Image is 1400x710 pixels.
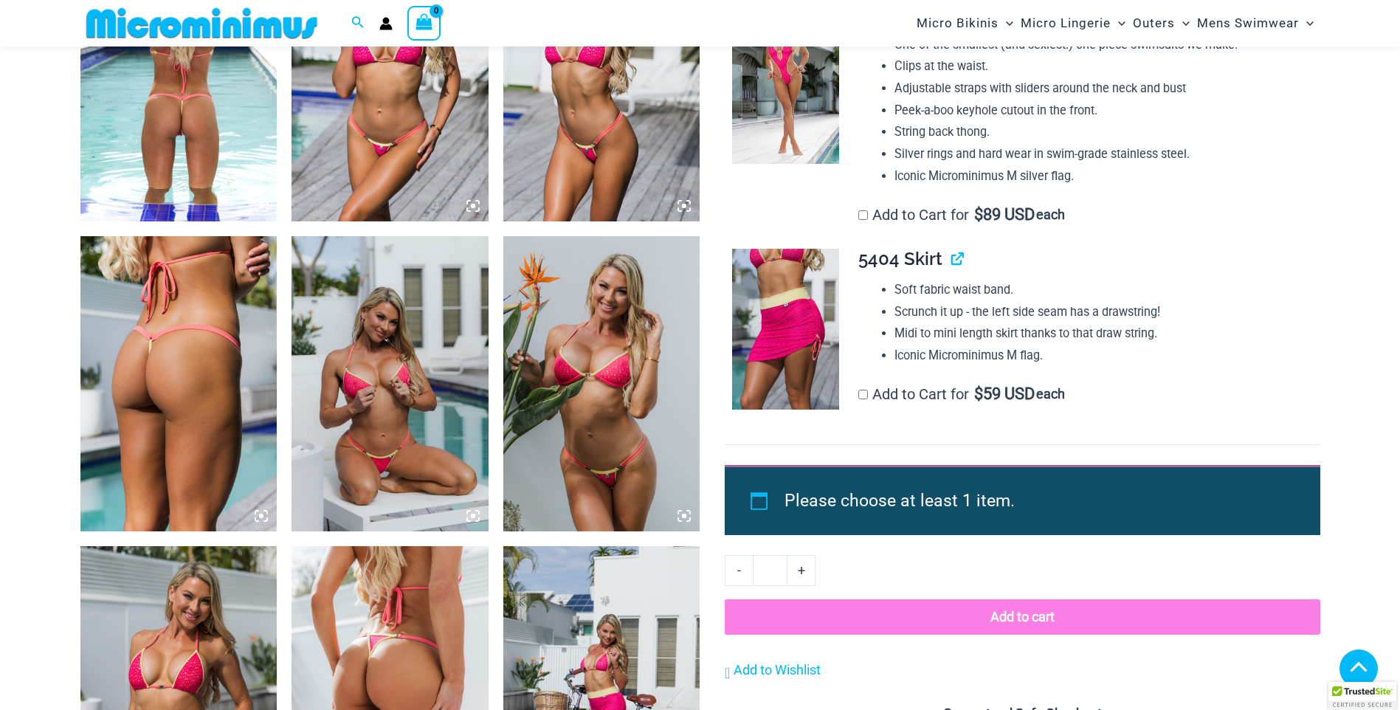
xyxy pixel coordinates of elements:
button: Add to cart [725,599,1320,635]
li: Scrunch it up - the left side seam has a drawstring! [894,301,1308,323]
a: OutersMenu ToggleMenu Toggle [1129,4,1193,42]
li: Silver rings and hard wear in swim-grade stainless steel. [894,143,1308,165]
span: 59 USD [974,387,1035,401]
input: Add to Cart for$59 USD each [858,390,868,399]
li: Iconic Microminimus M silver flag. [894,165,1308,187]
input: Product quantity [753,555,787,586]
span: Menu Toggle [1111,4,1125,42]
li: Adjustable straps with sliders around the neck and bust [894,77,1308,100]
li: Soft fabric waist band. [894,279,1308,301]
span: Micro Lingerie [1021,4,1111,42]
li: Peek-a-boo keyhole cutout in the front. [894,100,1308,122]
span: $ [974,385,983,403]
span: each [1036,207,1065,222]
span: Micro Bikinis [917,4,999,42]
li: Please choose at least 1 item. [785,484,1286,518]
a: Micro BikinisMenu ToggleMenu Toggle [913,4,1017,42]
span: Menu Toggle [1175,4,1190,42]
span: Menu Toggle [999,4,1013,42]
span: each [1036,387,1065,401]
a: Mens SwimwearMenu ToggleMenu Toggle [1193,4,1317,42]
img: Bubble Mesh Highlight Pink 309 Top 5404 Skirt [732,249,839,410]
span: 5404 Skirt [858,248,942,269]
a: - [725,555,753,586]
img: Bubble Mesh Highlight Pink 323 Top 469 Thong [503,236,700,531]
a: + [787,555,815,586]
span: Outers [1133,4,1175,42]
span: 89 USD [974,207,1035,222]
img: Bubble Mesh Highlight Pink 421 Micro [80,236,277,531]
span: $ [974,205,983,224]
a: View Shopping Cart, empty [407,6,441,40]
span: Mens Swimwear [1197,4,1299,42]
li: Clips at the waist. [894,55,1308,77]
a: Add to Wishlist [725,659,821,681]
img: Bubble Mesh Highlight Pink 819 One Piece [732,4,839,165]
li: String back thong. [894,121,1308,143]
li: Midi to mini length skirt thanks to that draw string. [894,323,1308,345]
label: Add to Cart for [858,206,1065,224]
li: Iconic Microminimus M flag. [894,345,1308,367]
div: TrustedSite Certified [1328,682,1396,710]
span: Add to Wishlist [734,662,821,678]
input: Add to Cart for$89 USD each [858,210,868,220]
img: MM SHOP LOGO FLAT [80,7,323,40]
a: Search icon link [351,14,365,32]
span: Menu Toggle [1299,4,1314,42]
nav: Site Navigation [911,2,1320,44]
a: Account icon link [379,17,393,30]
label: Add to Cart for [858,385,1065,403]
img: Bubble Mesh Highlight Pink 323 Top 469 Thong [292,236,489,531]
a: Micro LingerieMenu ToggleMenu Toggle [1017,4,1129,42]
